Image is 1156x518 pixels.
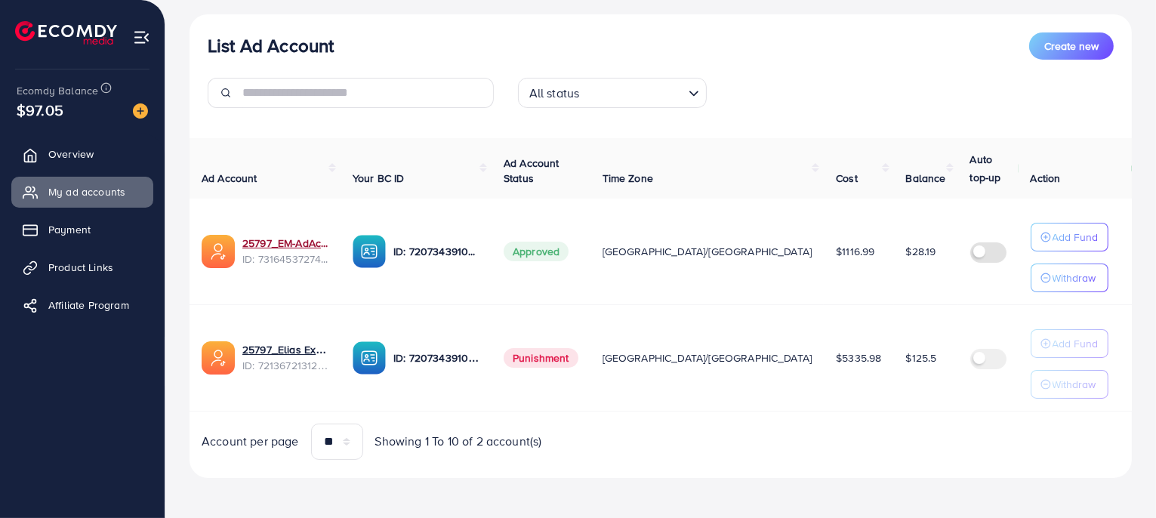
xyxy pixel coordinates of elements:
img: ic-ads-acc.e4c84228.svg [202,235,235,268]
span: All status [526,82,583,104]
button: Add Fund [1031,329,1108,358]
p: Withdraw [1053,269,1096,287]
span: $28.19 [906,244,936,259]
span: Ecomdy Balance [17,83,98,98]
div: Search for option [518,78,707,108]
span: Affiliate Program [48,298,129,313]
span: Showing 1 To 10 of 2 account(s) [375,433,542,450]
span: Create new [1044,39,1099,54]
span: $97.05 [15,96,64,124]
span: Approved [504,242,569,261]
a: Product Links [11,252,153,282]
span: Overview [48,146,94,162]
div: <span class='underline'>25797_EM-AdAcc_1757236227748</span></br>7316453727488163841 [242,236,328,267]
button: Create new [1029,32,1114,60]
span: ID: 7316453727488163841 [242,251,328,267]
a: Payment [11,214,153,245]
span: Action [1031,171,1061,186]
span: Ad Account Status [504,156,560,186]
a: 25797_Elias Excited media_1679944075357 [242,342,328,357]
span: ID: 7213672131225845762 [242,358,328,373]
span: Cost [836,171,858,186]
p: ID: 7207343910824378369 [393,242,479,261]
button: Withdraw [1031,264,1108,292]
span: Account per page [202,433,299,450]
input: Search for option [584,79,682,104]
span: Punishment [504,348,578,368]
img: ic-ba-acc.ded83a64.svg [353,235,386,268]
span: [GEOGRAPHIC_DATA]/[GEOGRAPHIC_DATA] [603,350,812,365]
span: $125.5 [906,350,937,365]
a: 25797_EM-AdAcc_1757236227748 [242,236,328,251]
h3: List Ad Account [208,35,334,57]
button: Add Fund [1031,223,1108,251]
p: Add Fund [1053,228,1099,246]
p: Auto top-up [970,150,1014,187]
span: Your BC ID [353,171,405,186]
p: ID: 7207343910824378369 [393,349,479,367]
span: Ad Account [202,171,257,186]
a: Affiliate Program [11,290,153,320]
button: Withdraw [1031,370,1108,399]
span: My ad accounts [48,184,125,199]
span: $5335.98 [836,350,881,365]
img: logo [15,21,117,45]
a: Overview [11,139,153,169]
span: Time Zone [603,171,653,186]
span: Product Links [48,260,113,275]
span: Balance [906,171,946,186]
div: <span class='underline'>25797_Elias Excited media_1679944075357</span></br>7213672131225845762 [242,342,328,373]
a: My ad accounts [11,177,153,207]
span: $1116.99 [836,244,874,259]
img: image [133,103,148,119]
p: Withdraw [1053,375,1096,393]
iframe: Chat [1092,450,1145,507]
img: menu [133,29,150,46]
img: ic-ba-acc.ded83a64.svg [353,341,386,375]
img: ic-ads-acc.e4c84228.svg [202,341,235,375]
p: Add Fund [1053,335,1099,353]
span: [GEOGRAPHIC_DATA]/[GEOGRAPHIC_DATA] [603,244,812,259]
span: Payment [48,222,91,237]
